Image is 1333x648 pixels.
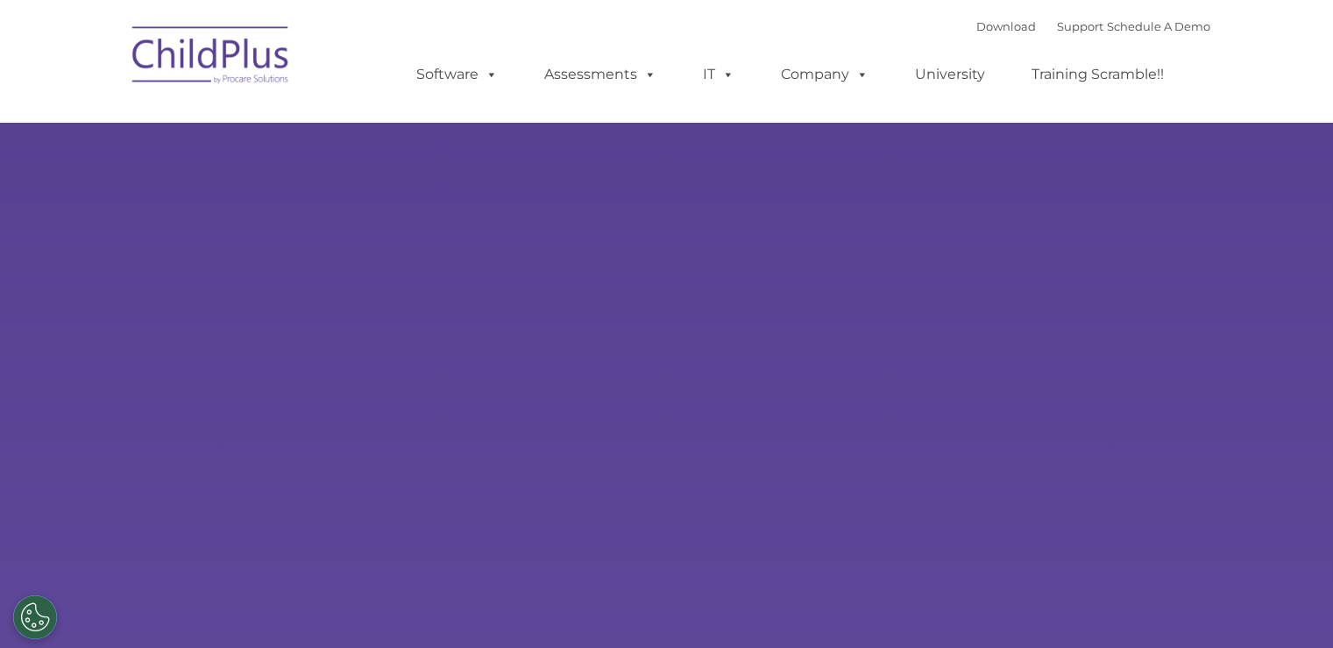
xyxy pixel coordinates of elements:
a: Download [976,19,1036,33]
a: Company [763,57,886,92]
a: Training Scramble!! [1014,57,1181,92]
a: Assessments [527,57,674,92]
a: Schedule A Demo [1107,19,1210,33]
a: Software [399,57,515,92]
img: ChildPlus by Procare Solutions [124,14,299,102]
button: Cookies Settings [13,595,57,639]
a: Support [1057,19,1103,33]
a: IT [685,57,752,92]
font: | [976,19,1210,33]
a: University [897,57,1003,92]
